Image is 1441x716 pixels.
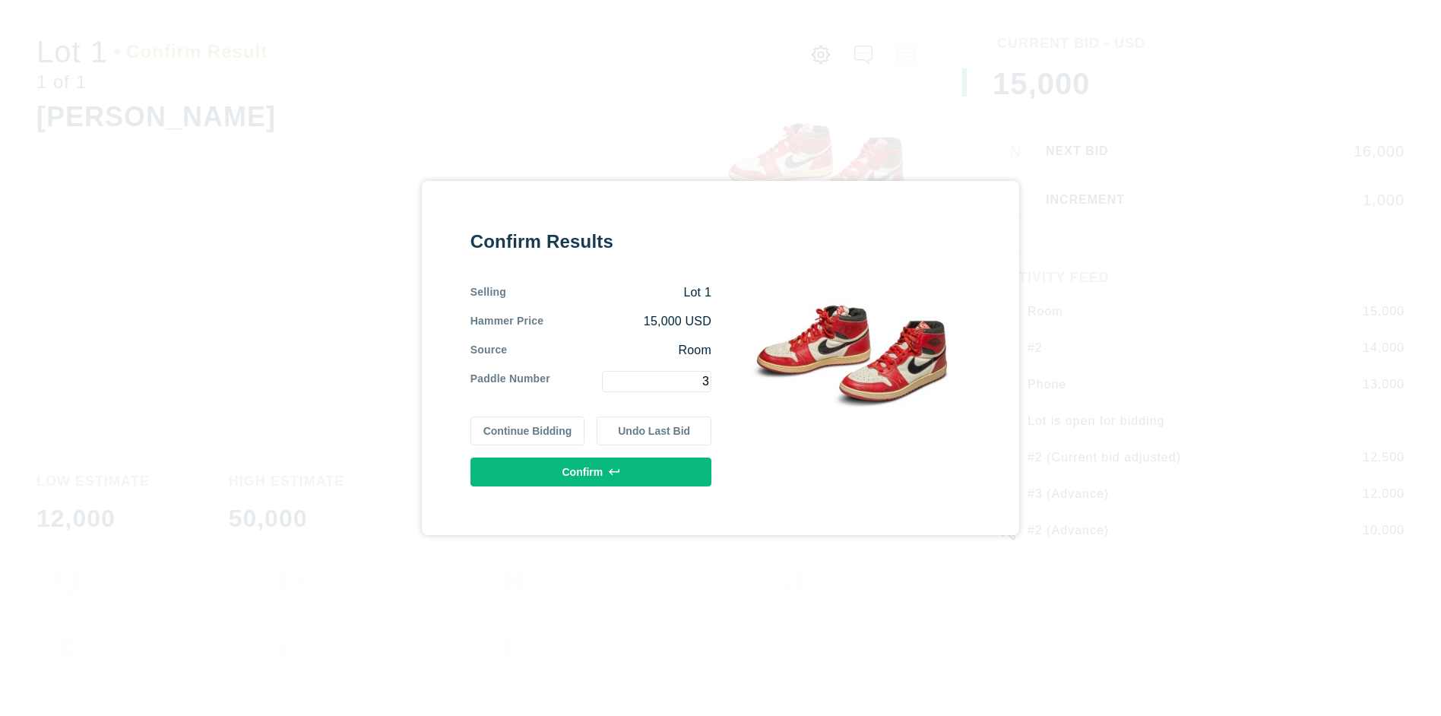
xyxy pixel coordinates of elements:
div: Paddle Number [470,371,550,392]
div: Hammer Price [470,313,544,330]
button: Continue Bidding [470,417,585,445]
div: Room [507,342,711,359]
div: Lot 1 [506,284,711,301]
div: Confirm Results [470,230,711,254]
button: Confirm [470,458,711,486]
div: 15,000 USD [543,313,711,330]
button: Undo Last Bid [597,417,711,445]
div: Source [470,342,508,359]
div: Selling [470,284,506,301]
